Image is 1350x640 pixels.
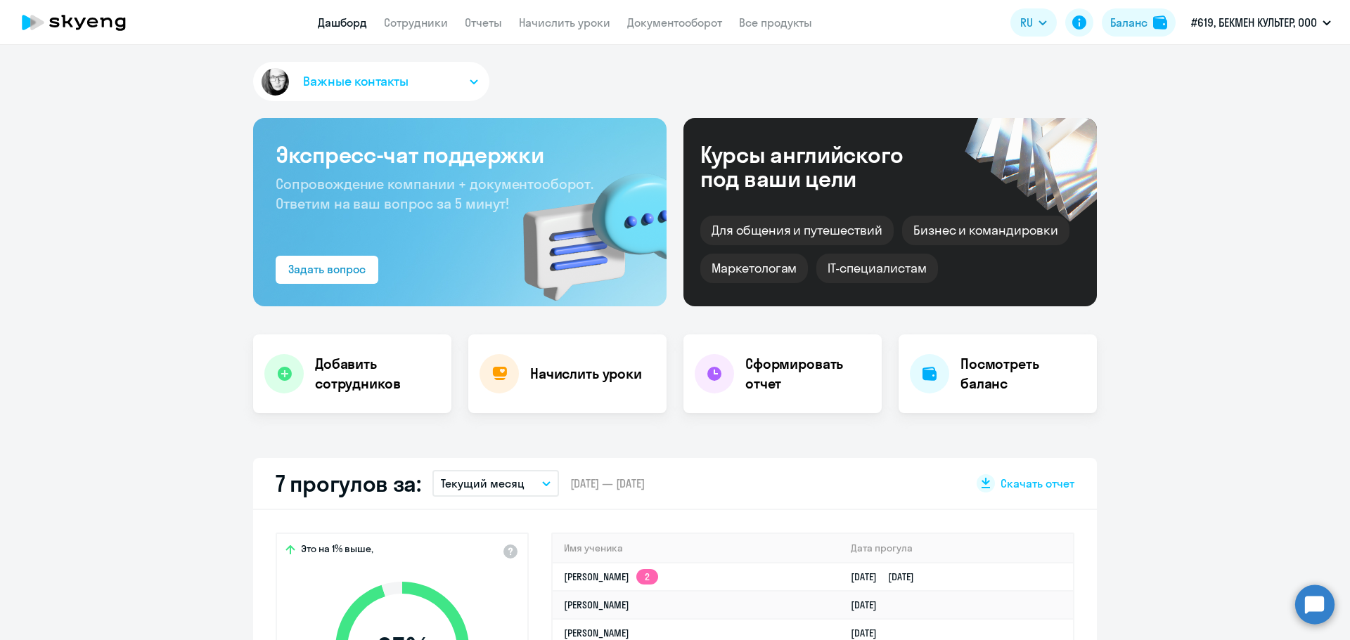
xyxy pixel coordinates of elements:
a: [DATE][DATE] [851,570,925,583]
span: Важные контакты [303,72,409,91]
a: Сотрудники [384,15,448,30]
h4: Добавить сотрудников [315,354,440,393]
a: Документооборот [627,15,722,30]
a: [PERSON_NAME] [564,627,629,639]
h3: Экспресс-чат поддержки [276,141,644,169]
p: Текущий месяц [441,475,525,492]
th: Дата прогула [840,534,1073,563]
th: Имя ученика [553,534,840,563]
div: Задать вопрос [288,261,366,277]
a: [PERSON_NAME]2 [564,570,658,583]
img: bg-img [503,148,667,306]
h4: Сформировать отчет [745,354,870,393]
div: Баланс [1110,14,1147,31]
a: Все продукты [739,15,812,30]
div: Маркетологам [700,254,808,283]
a: Начислить уроки [519,15,610,30]
span: RU [1020,14,1033,31]
span: [DATE] — [DATE] [570,476,645,491]
button: RU [1010,8,1057,37]
div: Курсы английского под ваши цели [700,143,941,190]
a: Дашборд [318,15,367,30]
div: Бизнес и командировки [902,216,1069,245]
h4: Начислить уроки [530,364,642,384]
p: #619, БЕКМЕН КУЛЬТЕР, ООО [1191,14,1317,31]
img: avatar [259,65,292,98]
img: balance [1153,15,1167,30]
div: IT-специалистам [816,254,937,283]
button: Балансbalance [1102,8,1176,37]
a: [DATE] [851,627,888,639]
span: Сопровождение компании + документооборот. Ответим на ваш вопрос за 5 минут! [276,175,593,212]
a: Отчеты [465,15,502,30]
button: Текущий месяц [432,470,559,497]
a: [DATE] [851,599,888,611]
button: #619, БЕКМЕН КУЛЬТЕР, ООО [1184,6,1338,39]
span: Это на 1% выше, [301,542,373,559]
span: Скачать отчет [1001,476,1074,491]
a: [PERSON_NAME] [564,599,629,611]
button: Задать вопрос [276,256,378,284]
h4: Посмотреть баланс [960,354,1086,393]
app-skyeng-badge: 2 [636,569,658,585]
h2: 7 прогулов за: [276,469,421,497]
button: Важные контакты [253,62,489,101]
div: Для общения и путешествий [700,216,894,245]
